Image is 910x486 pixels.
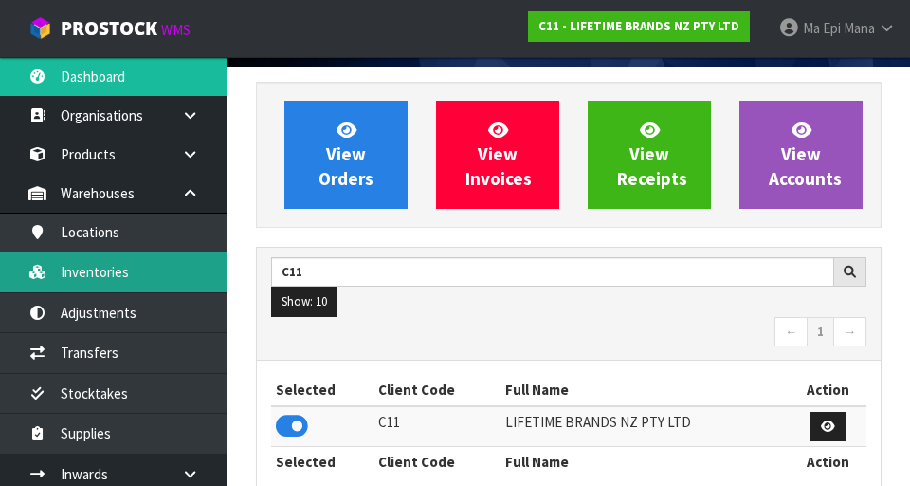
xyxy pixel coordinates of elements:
th: Full Name [500,375,789,405]
span: Mana [844,19,875,37]
span: View Accounts [769,119,842,190]
th: Action [790,375,866,405]
span: View Receipts [617,119,687,190]
a: C11 - LIFETIME BRANDS NZ PTY LTD [528,11,750,42]
th: Client Code [373,375,500,405]
span: View Invoices [465,119,532,190]
input: Search clients [271,257,834,287]
a: ViewReceipts [588,101,711,209]
nav: Page navigation [271,317,866,350]
th: Selected [271,447,373,477]
span: View Orders [318,119,373,190]
th: Selected [271,375,373,405]
a: ViewAccounts [739,101,863,209]
span: ProStock [61,16,157,41]
a: ViewInvoices [436,101,559,209]
a: → [833,317,866,347]
span: Ma Epi [803,19,841,37]
th: Full Name [500,447,789,477]
a: 1 [807,317,834,347]
a: ← [774,317,808,347]
th: Client Code [373,447,500,477]
small: WMS [161,21,191,39]
button: Show: 10 [271,287,337,317]
img: cube-alt.png [28,16,52,40]
a: ViewOrders [284,101,408,209]
td: C11 [373,406,500,447]
strong: C11 - LIFETIME BRANDS NZ PTY LTD [538,18,739,34]
th: Action [790,447,866,477]
td: LIFETIME BRANDS NZ PTY LTD [500,406,789,447]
